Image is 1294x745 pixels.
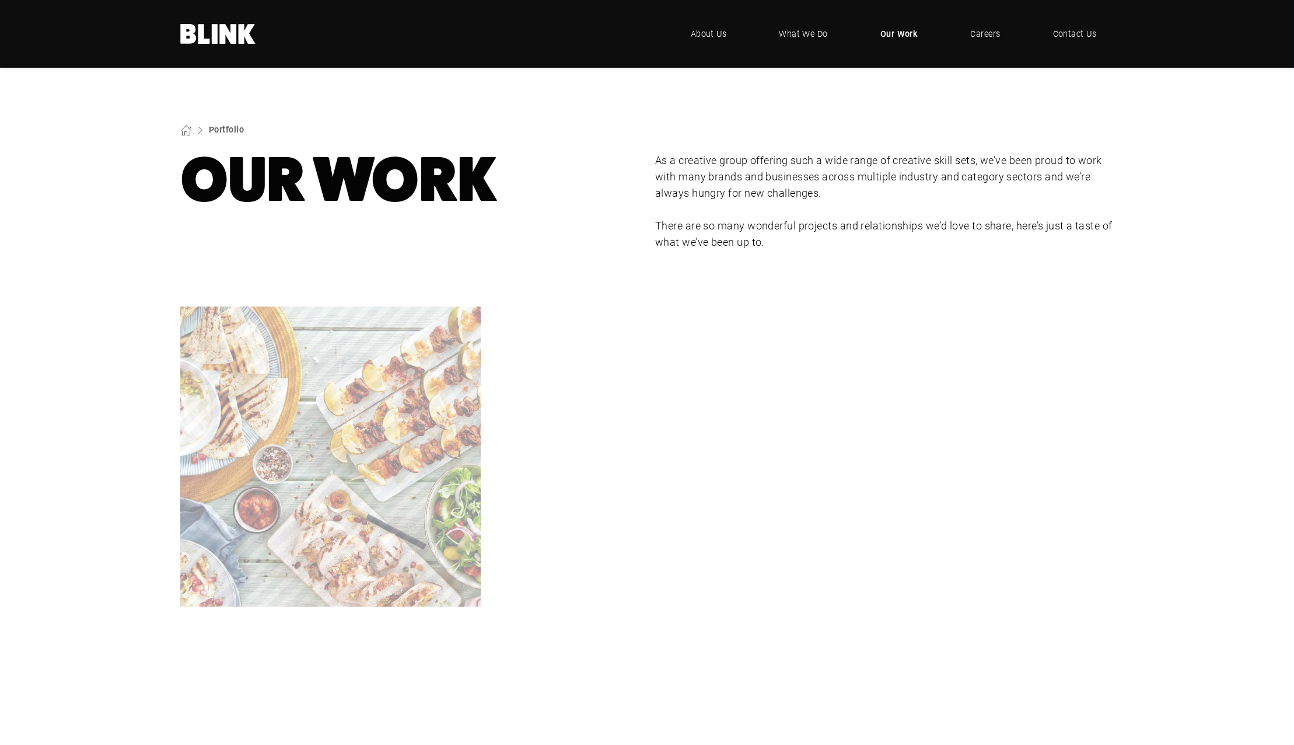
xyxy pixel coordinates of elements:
[1053,27,1097,40] span: Contact Us
[209,124,244,135] a: Portfolio
[863,16,936,51] a: Our Work
[655,218,1114,250] p: There are so many wonderful projects and relationships we’d love to share, here’s just a taste of...
[880,27,918,40] span: Our Work
[970,27,1000,40] span: Careers
[953,16,1017,51] a: Careers
[655,152,1114,201] p: As a creative group offering such a wide range of creative skill sets, we’ve been proud to work w...
[779,27,828,40] span: What We Do
[673,16,744,51] a: About Us
[180,152,639,207] h1: Our Work
[1036,16,1114,51] a: Contact Us
[180,307,481,607] a: Booths supermarkets prioritize quality, local food, and excellent service in modern stores. We gl...
[691,27,727,40] span: About Us
[761,16,845,51] a: What We Do
[180,24,256,44] a: Home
